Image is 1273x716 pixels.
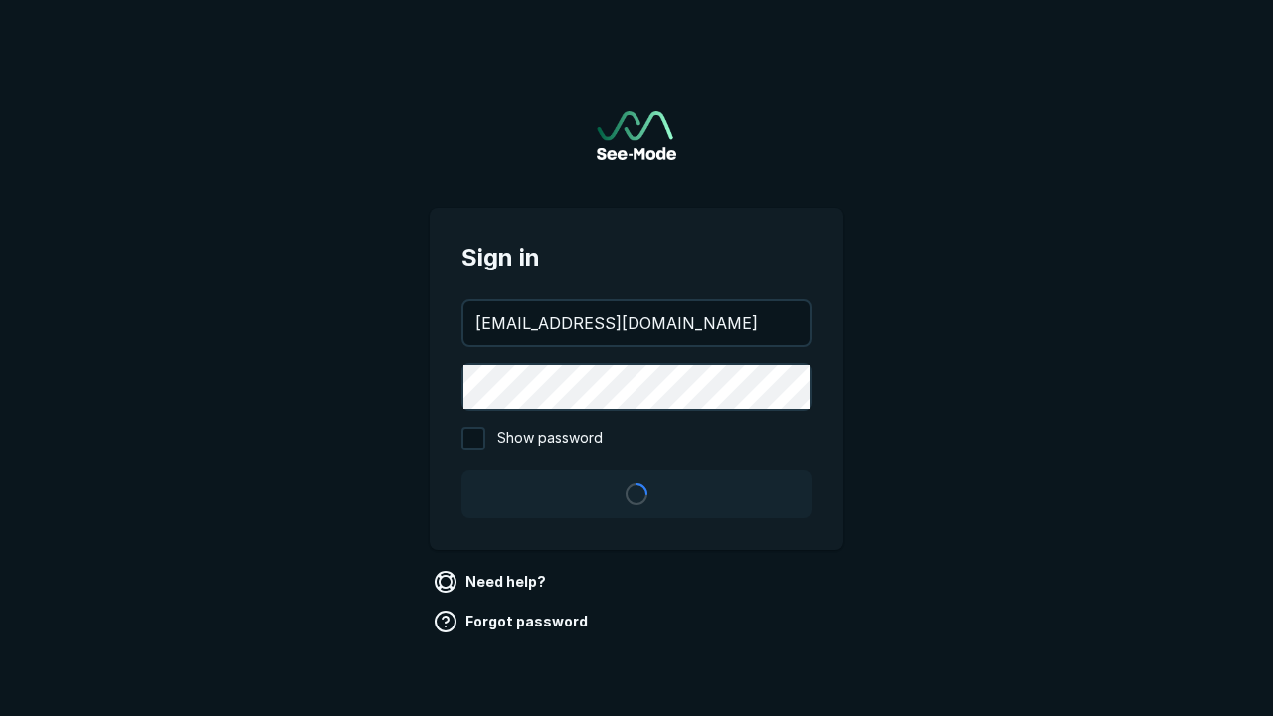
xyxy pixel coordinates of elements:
a: Need help? [430,566,554,598]
span: Sign in [461,240,812,275]
a: Forgot password [430,606,596,637]
img: See-Mode Logo [597,111,676,160]
span: Show password [497,427,603,450]
input: your@email.com [463,301,810,345]
a: Go to sign in [597,111,676,160]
